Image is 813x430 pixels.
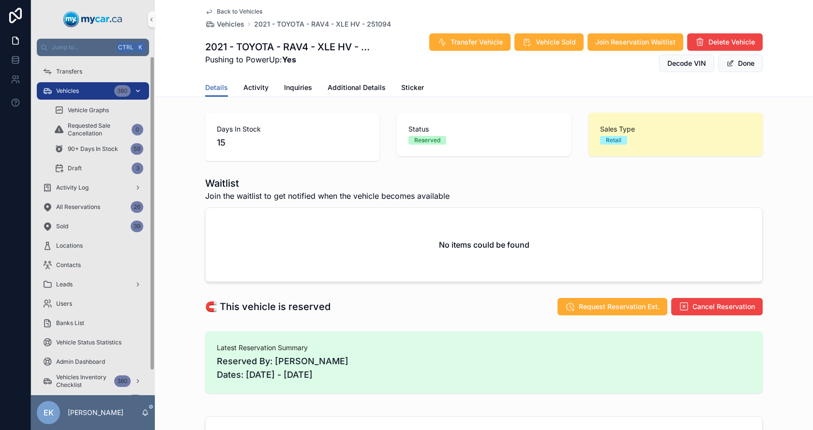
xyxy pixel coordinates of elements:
[131,201,143,213] div: 26
[48,160,149,177] a: Draft3
[56,319,84,327] span: Banks List
[131,221,143,232] div: 39
[659,55,714,72] button: Decode VIN
[205,177,450,190] h1: Waitlist
[68,122,128,137] span: Requested Sale Cancellation
[401,83,424,92] span: Sticker
[37,82,149,100] a: Vehicles380
[217,343,751,353] span: Latest Reservation Summary
[37,353,149,371] a: Admin Dashboard
[31,56,155,395] div: scrollable content
[217,124,368,134] span: Days In Stock
[37,237,149,254] a: Locations
[56,68,82,75] span: Transfers
[56,373,110,389] span: Vehicles Inventory Checklist
[439,239,529,251] h2: No items could be found
[56,358,105,366] span: Admin Dashboard
[587,33,683,51] button: Join Reservation Waitlist
[68,145,118,153] span: 90+ Days In Stock
[667,59,706,68] span: Decode VIN
[243,79,269,98] a: Activity
[408,124,559,134] span: Status
[56,300,72,308] span: Users
[579,302,660,311] span: Request Reservation Ext.
[132,163,143,174] div: 3
[606,136,621,145] div: Retail
[557,298,667,315] button: Request Reservation Ext.
[328,83,386,92] span: Additional Details
[217,8,262,15] span: Back to Vehicles
[37,276,149,293] a: Leads
[414,136,440,145] div: Reserved
[37,39,149,56] button: Jump to...CtrlK
[708,37,755,47] span: Delete Vehicle
[671,298,763,315] button: Cancel Reservation
[284,83,312,92] span: Inquiries
[37,256,149,274] a: Contacts
[37,198,149,216] a: All Reservations26
[205,8,262,15] a: Back to Vehicles
[114,375,131,387] div: 380
[284,79,312,98] a: Inquiries
[37,314,149,332] a: Banks List
[328,79,386,98] a: Additional Details
[48,140,149,158] a: 90+ Days In Stock59
[37,179,149,196] a: Activity Log
[127,395,143,406] div: 562
[37,392,149,409] a: 562
[429,33,511,51] button: Transfer Vehicle
[205,79,228,97] a: Details
[243,83,269,92] span: Activity
[205,19,244,29] a: Vehicles
[56,184,89,192] span: Activity Log
[37,334,149,351] a: Vehicle Status Statistics
[68,408,123,417] p: [PERSON_NAME]
[56,281,73,288] span: Leads
[114,85,131,97] div: 380
[687,33,763,51] button: Delete Vehicle
[205,190,450,202] span: Join the waitlist to get notified when the vehicle becomes available
[205,83,228,92] span: Details
[205,54,371,65] span: Pushing to PowerUp:
[205,40,371,54] h1: 2021 - TOYOTA - RAV4 - XLE HV - 251094
[37,295,149,312] a: Users
[56,242,83,250] span: Locations
[52,44,113,51] span: Jump to...
[693,302,755,311] span: Cancel Reservation
[217,19,244,29] span: Vehicles
[514,33,584,51] button: Vehicle Sold
[217,136,368,149] span: 15
[451,37,503,47] span: Transfer Vehicle
[600,124,751,134] span: Sales Type
[217,355,751,382] span: Reserved By: [PERSON_NAME] Dates: [DATE] - [DATE]
[56,87,79,95] span: Vehicles
[56,339,121,346] span: Vehicle Status Statistics
[56,261,81,269] span: Contacts
[63,12,122,27] img: App logo
[254,19,391,29] a: 2021 - TOYOTA - RAV4 - XLE HV - 251094
[132,124,143,135] div: 0
[282,55,296,64] strong: Yes
[136,44,144,51] span: K
[536,37,576,47] span: Vehicle Sold
[56,203,100,211] span: All Reservations
[205,300,331,313] h1: 🧲 This vehicle is reserved
[44,407,54,418] span: EK
[56,222,68,230] span: Sold
[401,79,424,98] a: Sticker
[68,164,82,172] span: Draft
[68,106,109,114] span: Vehicle Graphs
[37,218,149,235] a: Sold39
[131,143,143,155] div: 59
[48,102,149,119] a: Vehicle Graphs
[595,37,676,47] span: Join Reservation Waitlist
[117,43,135,52] span: Ctrl
[48,121,149,138] a: Requested Sale Cancellation0
[37,63,149,80] a: Transfers
[718,55,763,72] button: Done
[37,372,149,390] a: Vehicles Inventory Checklist380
